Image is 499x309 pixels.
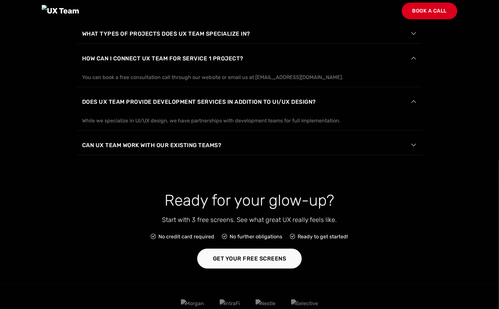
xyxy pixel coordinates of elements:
[42,5,79,17] img: UX Team
[82,29,250,38] span: What types of projects does UX Team specialize in?
[77,136,422,155] button: Can UX Team work with our existing teams?
[77,92,422,111] button: Does UX Team provide development services in addition to UI/UX design?
[82,141,222,150] span: Can UX Team work with our existing teams?
[402,3,458,19] a: Book a Call
[197,249,302,269] a: Get Your Free Screens
[220,299,240,308] img: IntraFi
[77,111,422,130] div: While we specialize in UI/UX design, we have partnerships with development teams for full impleme...
[298,233,348,241] span: Ready to get started!
[291,299,318,308] img: Selective
[181,299,204,308] img: Morgan
[112,191,387,210] h2: Ready for your glow-up?
[230,233,283,241] span: No further obligations
[256,299,276,308] img: Nestle
[77,49,422,68] button: How can I connect UX Team for Service 1 project?
[159,233,215,241] span: No credit card required
[82,97,316,106] span: Does UX Team provide development services in addition to UI/UX design?
[77,68,422,87] div: You can book a free consultation call through our website or email us at [EMAIL_ADDRESS][DOMAIN_N...
[112,215,387,225] p: Start with 3 free screens. See what great UX really feels like.
[82,54,243,63] span: How can I connect UX Team for Service 1 project?
[77,24,422,43] button: What types of projects does UX Team specialize in?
